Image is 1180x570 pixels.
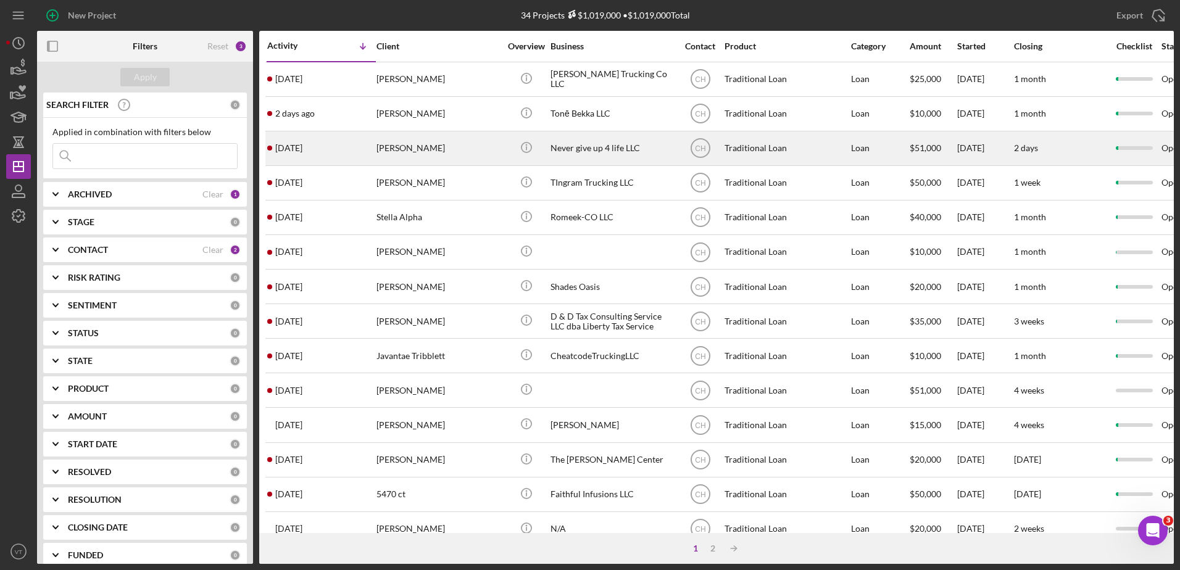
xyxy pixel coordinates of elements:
[851,408,908,441] div: Loan
[551,339,674,372] div: CheatcodeTruckingLLC
[551,132,674,165] div: Never give up 4 life LLC
[6,539,31,564] button: VT
[376,478,500,511] div: 5470 ct
[68,495,122,505] b: RESOLUTION
[910,212,941,222] span: $40,000
[202,245,223,255] div: Clear
[1014,281,1046,292] time: 1 month
[275,282,302,292] time: 2025-09-28 05:01
[120,68,170,86] button: Apply
[275,316,302,326] time: 2025-09-25 22:47
[695,110,705,118] text: CH
[1014,489,1041,499] time: [DATE]
[1014,73,1046,84] time: 1 month
[704,543,721,553] div: 2
[725,236,848,268] div: Traditional Loan
[376,132,500,165] div: [PERSON_NAME]
[376,339,500,372] div: Javantae Tribblett
[551,167,674,199] div: TIngram Trucking LLC
[376,236,500,268] div: [PERSON_NAME]
[1163,516,1173,526] span: 3
[957,374,1013,407] div: [DATE]
[910,350,941,361] span: $10,000
[851,270,908,303] div: Loan
[957,408,1013,441] div: [DATE]
[267,41,322,51] div: Activity
[1014,212,1046,222] time: 1 month
[230,494,241,505] div: 0
[957,97,1013,130] div: [DATE]
[275,143,302,153] time: 2025-10-06 16:11
[957,132,1013,165] div: [DATE]
[725,132,848,165] div: Traditional Loan
[551,478,674,511] div: Faithful Infusions LLC
[851,374,908,407] div: Loan
[851,132,908,165] div: Loan
[275,524,302,534] time: 2025-09-09 16:53
[230,328,241,339] div: 0
[376,513,500,545] div: [PERSON_NAME]
[725,513,848,545] div: Traditional Loan
[851,97,908,130] div: Loan
[695,248,705,257] text: CH
[230,522,241,533] div: 0
[376,97,500,130] div: [PERSON_NAME]
[725,444,848,476] div: Traditional Loan
[695,456,705,465] text: CH
[551,305,674,337] div: D & D Tax Consulting Service LLC dba Liberty Tax Service
[551,41,674,51] div: Business
[230,244,241,255] div: 2
[68,217,94,227] b: STAGE
[230,550,241,561] div: 0
[957,270,1013,303] div: [DATE]
[1014,246,1046,257] time: 1 month
[725,41,848,51] div: Product
[695,213,705,222] text: CH
[376,63,500,96] div: [PERSON_NAME]
[68,328,99,338] b: STATUS
[687,543,704,553] div: 1
[68,189,112,199] b: ARCHIVED
[46,100,109,110] b: SEARCH FILTER
[851,41,908,51] div: Category
[376,41,500,51] div: Client
[695,144,705,153] text: CH
[957,305,1013,337] div: [DATE]
[1014,316,1044,326] time: 3 weeks
[910,385,941,395] span: $51,000
[275,109,315,118] time: 2025-10-08 02:36
[851,201,908,234] div: Loan
[695,179,705,188] text: CH
[275,212,302,222] time: 2025-10-02 03:37
[725,270,848,303] div: Traditional Loan
[910,523,941,534] span: $20,000
[1108,41,1160,51] div: Checklist
[957,444,1013,476] div: [DATE]
[695,386,705,395] text: CH
[1138,516,1168,545] iframe: Intercom live chat
[551,63,674,96] div: [PERSON_NAME] Trucking Co LLC
[376,444,500,476] div: [PERSON_NAME]
[376,201,500,234] div: Stella Alpha
[695,283,705,291] text: CH
[37,3,128,28] button: New Project
[1014,385,1044,395] time: 4 weeks
[695,75,705,84] text: CH
[695,525,705,534] text: CH
[725,339,848,372] div: Traditional Loan
[15,548,22,555] text: VT
[68,300,117,310] b: SENTIMENT
[725,167,848,199] div: Traditional Loan
[275,247,302,257] time: 2025-09-30 19:47
[910,489,941,499] span: $50,000
[68,356,93,366] b: STATE
[957,339,1013,372] div: [DATE]
[910,108,941,118] span: $10,000
[235,40,247,52] div: 3
[230,99,241,110] div: 0
[851,167,908,199] div: Loan
[551,97,674,130] div: Tonē Bekka LLC
[1116,3,1143,28] div: Export
[551,201,674,234] div: Romeek-CO LLC
[134,68,157,86] div: Apply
